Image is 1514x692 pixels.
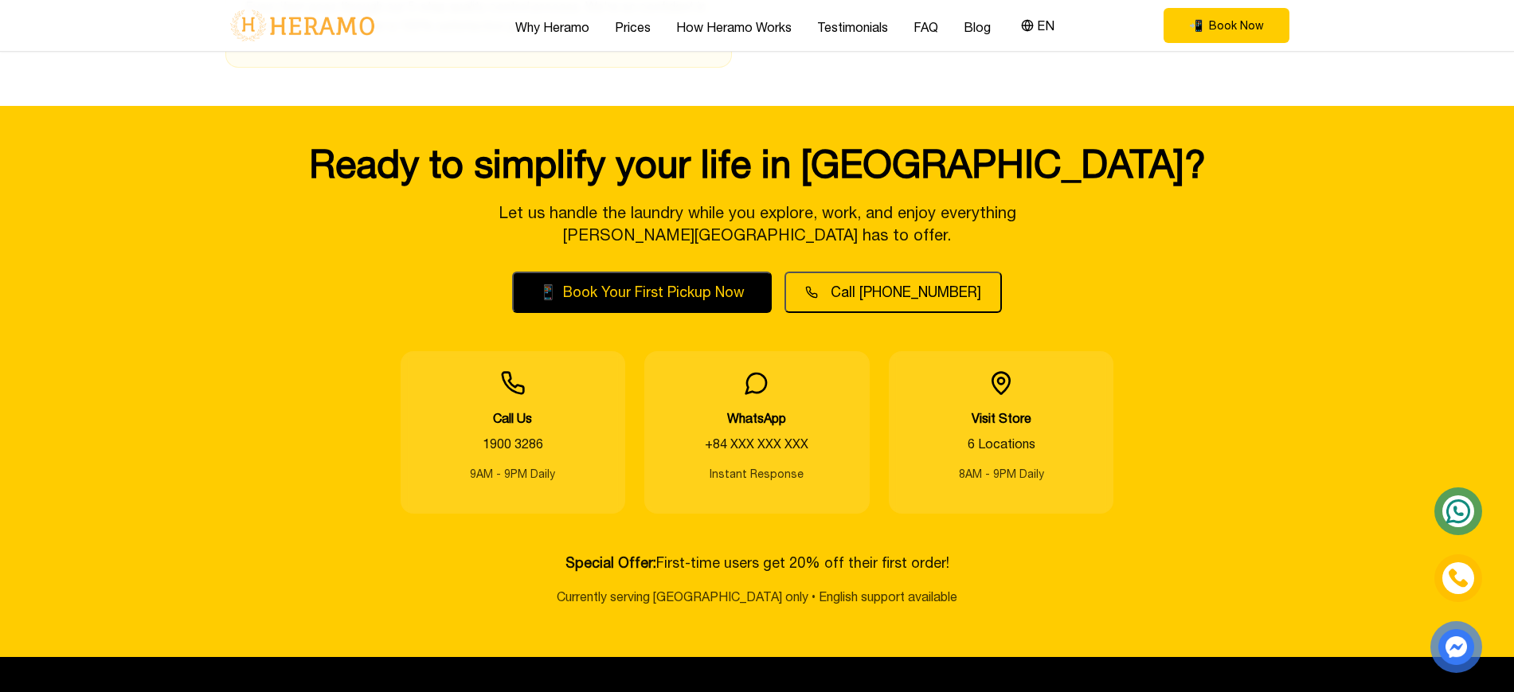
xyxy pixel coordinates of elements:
p: First-time users get 20% off their first order! [225,552,1289,574]
strong: Special Offer: [565,554,656,571]
img: phone-icon [1449,569,1467,587]
button: EN [1016,15,1059,36]
a: Testimonials [817,18,888,37]
button: phone Book Your First Pickup Now [512,272,772,313]
p: Currently serving [GEOGRAPHIC_DATA] only • English support available [225,587,1289,606]
button: Call [PHONE_NUMBER] [784,272,1002,313]
a: Why Heramo [515,18,589,37]
h3: Visit Store [908,409,1095,428]
button: phone Book Now [1164,8,1289,43]
a: Prices [615,18,651,37]
span: phone [539,281,557,303]
h3: WhatsApp [663,409,851,428]
a: Blog [964,18,991,37]
h3: Call Us [420,409,607,428]
p: 6 Locations [908,434,1095,453]
p: 1900 3286 [420,434,607,453]
h2: Ready to simplify your life in [GEOGRAPHIC_DATA]? [225,144,1289,182]
a: phone-icon [1437,557,1480,600]
p: 8AM - 9PM Daily [908,466,1095,482]
p: Let us handle the laundry while you explore, work, and enjoy everything [PERSON_NAME][GEOGRAPHIC_... [490,201,1025,246]
a: FAQ [913,18,938,37]
p: +84 XXX XXX XXX [663,434,851,453]
img: logo-with-text.png [225,9,379,42]
a: How Heramo Works [676,18,792,37]
p: Instant Response [663,466,851,482]
p: 9AM - 9PM Daily [420,466,607,482]
span: Book Now [1209,18,1264,33]
span: phone [1189,18,1203,33]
